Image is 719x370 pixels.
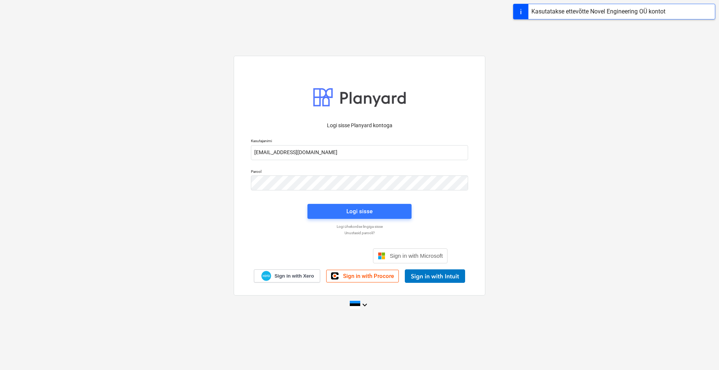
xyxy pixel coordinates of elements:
[251,138,468,145] p: Kasutajanimi
[268,248,371,264] iframe: Sisselogimine Google'i nupu abil
[343,273,394,279] span: Sign in with Procore
[346,207,373,216] div: Logi sisse
[390,253,443,259] span: Sign in with Microsoft
[378,252,385,260] img: Microsoft logo
[274,273,314,279] span: Sign in with Xero
[247,224,472,229] a: Logi ühekordse lingiga sisse
[251,122,468,129] p: Logi sisse Planyard kontoga
[307,204,412,219] button: Logi sisse
[251,145,468,160] input: Kasutajanimi
[261,271,271,281] img: Xero logo
[254,269,321,282] a: Sign in with Xero
[360,300,369,309] i: keyboard_arrow_down
[531,7,665,16] div: Kasutatakse ettevõtte Novel Engineering OÜ kontot
[326,270,399,282] a: Sign in with Procore
[251,169,468,175] p: Parool
[247,230,472,235] a: Unustasid parooli?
